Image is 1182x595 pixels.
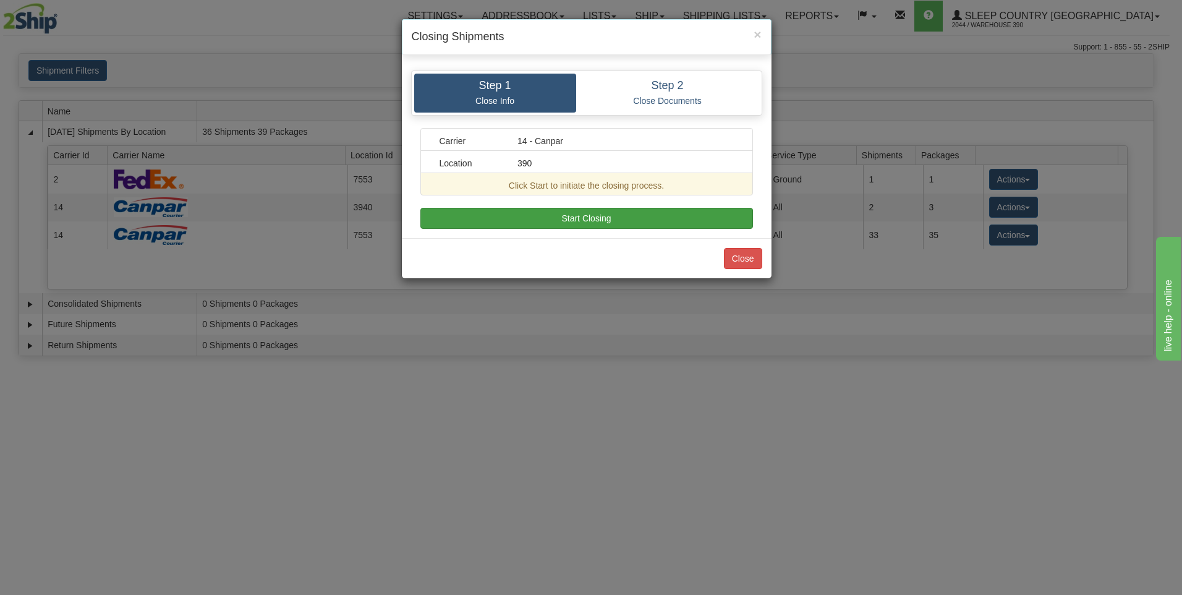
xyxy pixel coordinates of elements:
[585,95,750,106] p: Close Documents
[414,74,576,113] a: Step 1 Close Info
[585,80,750,92] h4: Step 2
[412,29,762,45] h4: Closing Shipments
[576,74,759,113] a: Step 2 Close Documents
[754,28,761,41] button: Close
[430,135,509,147] div: Carrier
[754,27,761,41] span: ×
[423,80,567,92] h4: Step 1
[9,7,114,22] div: live help - online
[724,248,762,269] button: Close
[420,208,753,229] button: Start Closing
[508,157,743,169] div: 390
[430,179,743,192] div: Click Start to initiate the closing process.
[1154,234,1181,361] iframe: chat widget
[423,95,567,106] p: Close Info
[430,157,509,169] div: Location
[508,135,743,147] div: 14 - Canpar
